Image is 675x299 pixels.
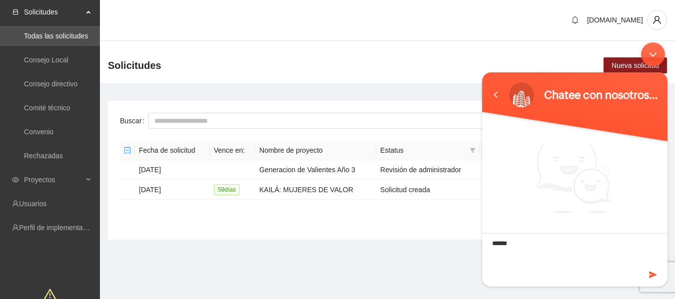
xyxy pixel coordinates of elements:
[24,152,63,160] a: Rechazadas
[648,15,667,24] span: user
[468,143,478,158] span: filter
[24,170,83,190] span: Proyectos
[587,16,643,24] span: [DOMAIN_NAME]
[567,12,583,28] button: bell
[376,180,480,200] td: Solicitud creada
[12,176,19,183] span: eye
[214,184,240,195] span: 59 día s
[24,32,88,40] a: Todas las solicitudes
[24,56,68,64] a: Consejo Local
[647,10,667,30] button: user
[477,37,673,292] iframe: SalesIQ Chatwindow
[24,104,70,112] a: Comité técnico
[135,160,210,180] td: [DATE]
[24,80,77,88] a: Consejo directivo
[24,2,83,22] span: Solicitudes
[24,128,53,136] a: Convenio
[255,180,376,200] td: KAILÁ: MUJERES DE VALOR
[120,113,148,129] label: Buscar
[376,160,480,180] td: Revisión de administrador
[255,160,376,180] td: Generacion de Valientes Año 3
[255,141,376,160] th: Nombre de proyecto
[108,57,161,73] span: Solicitudes
[19,224,97,232] a: Perfil de implementadora
[210,141,255,160] th: Vence en:
[470,147,476,153] span: filter
[135,141,210,160] th: Fecha de solicitud
[568,16,583,24] span: bell
[380,145,466,156] span: Estatus
[124,147,131,154] span: minus-square
[135,180,210,200] td: [DATE]
[19,200,46,208] a: Usuarios
[12,8,19,15] span: inbox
